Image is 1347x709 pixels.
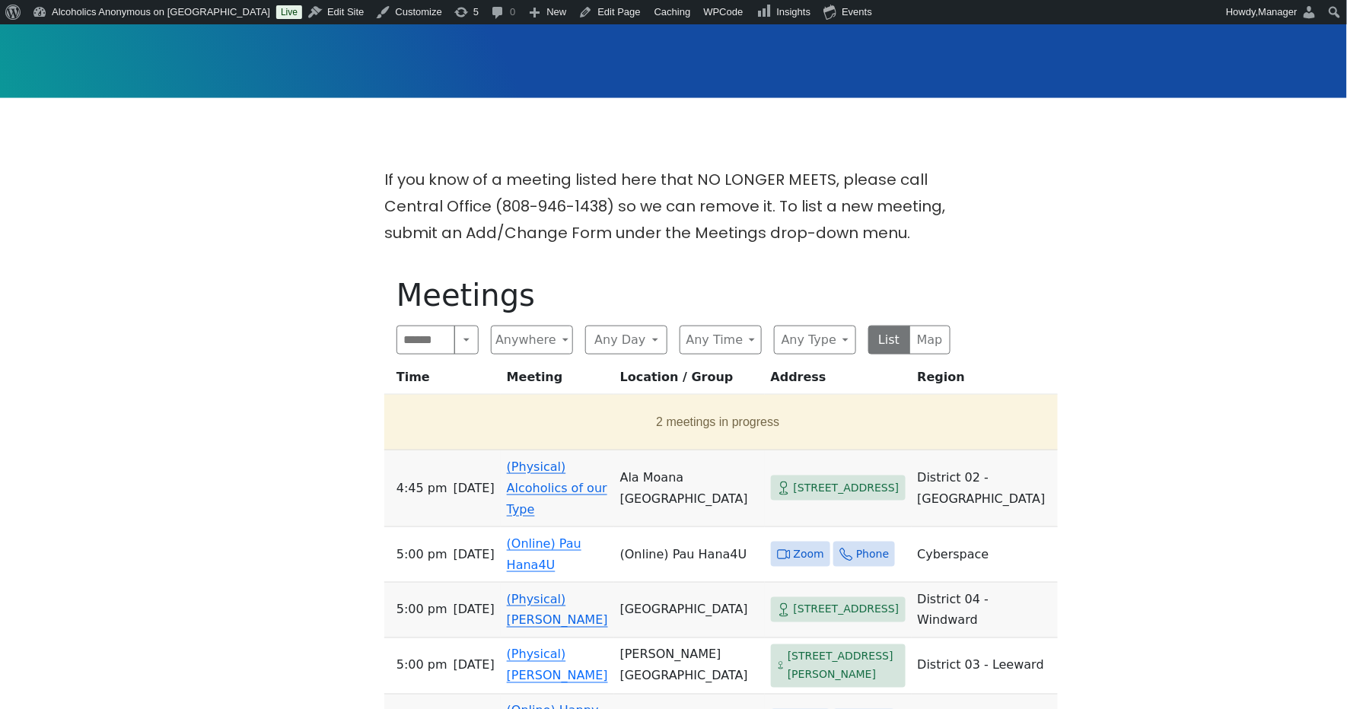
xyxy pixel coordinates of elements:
a: (Online) Pau Hana4U [507,536,581,572]
span: [DATE] [454,599,495,621]
span: Insights [777,6,811,17]
button: Any Type [774,326,856,354]
button: Any Day [585,326,667,354]
a: (Physical) [PERSON_NAME] [507,647,608,683]
span: 5:00 PM [396,655,447,676]
button: Map [909,326,951,354]
td: District 03 - Leeward [912,638,1058,695]
a: (Physical) [PERSON_NAME] [507,592,608,628]
td: [PERSON_NAME][GEOGRAPHIC_DATA] [614,638,765,695]
th: Location / Group [614,367,765,395]
td: District 02 - [GEOGRAPHIC_DATA] [912,450,1058,527]
span: [STREET_ADDRESS] [794,478,900,498]
button: Search [454,326,479,354]
th: Region [912,367,1058,395]
td: Cyberspace [912,527,1058,583]
th: Meeting [501,367,614,395]
span: Manager [1259,6,1298,17]
span: Phone [856,545,889,564]
span: Zoom [794,545,824,564]
span: 4:45 PM [396,478,447,499]
th: Address [765,367,912,395]
input: Search [396,326,455,354]
button: 2 meetings in progress [390,401,1046,444]
span: [STREET_ADDRESS][PERSON_NAME] [788,647,900,685]
th: Time [384,367,501,395]
td: [GEOGRAPHIC_DATA] [614,583,765,638]
span: [DATE] [454,478,495,499]
button: Any Time [680,326,762,354]
button: Anywhere [491,326,573,354]
a: (Physical) Alcoholics of our Type [507,459,607,517]
span: [DATE] [454,544,495,565]
span: [STREET_ADDRESS] [794,600,900,619]
span: 5:00 PM [396,544,447,565]
a: Live [276,5,302,19]
button: List [868,326,910,354]
td: District 04 - Windward [912,583,1058,638]
h1: Meetings [396,277,951,313]
td: Ala Moana [GEOGRAPHIC_DATA] [614,450,765,527]
td: (Online) Pau Hana4U [614,527,765,583]
p: If you know of a meeting listed here that NO LONGER MEETS, please call Central Office (808-946-14... [384,167,963,246]
span: 5:00 PM [396,599,447,621]
span: [DATE] [454,655,495,676]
